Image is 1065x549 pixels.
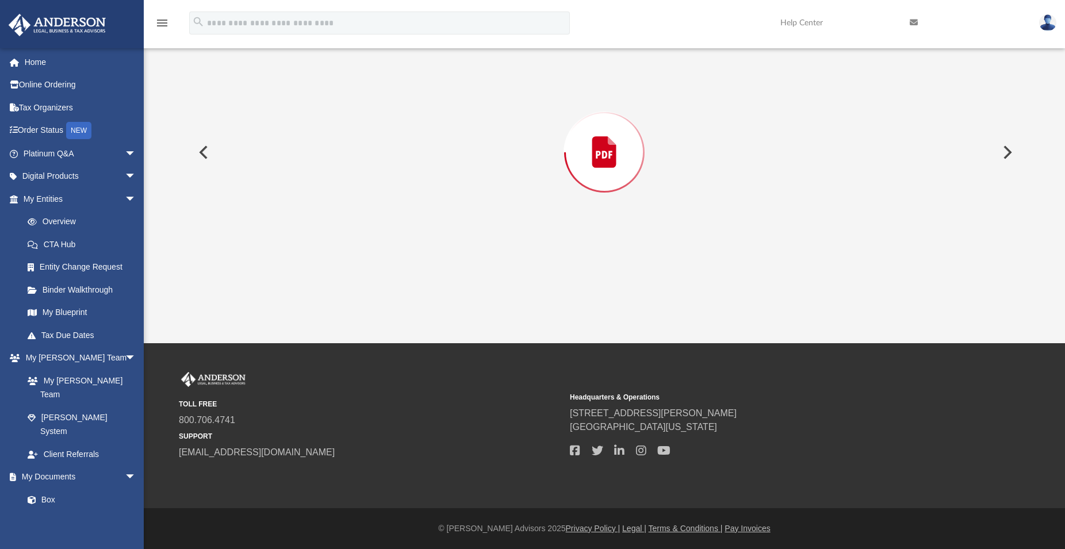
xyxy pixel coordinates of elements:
a: [EMAIL_ADDRESS][DOMAIN_NAME] [179,447,335,457]
a: Binder Walkthrough [16,278,154,301]
a: Client Referrals [16,443,148,466]
a: Box [16,488,142,511]
img: Anderson Advisors Platinum Portal [179,372,248,387]
a: Tax Due Dates [16,324,154,347]
a: [PERSON_NAME] System [16,406,148,443]
small: TOLL FREE [179,399,562,409]
a: Overview [16,210,154,233]
i: menu [155,16,169,30]
a: [STREET_ADDRESS][PERSON_NAME] [570,408,737,418]
small: SUPPORT [179,431,562,441]
img: User Pic [1039,14,1056,31]
span: arrow_drop_down [125,466,148,489]
a: 800.706.4741 [179,415,235,425]
div: NEW [66,122,91,139]
small: Headquarters & Operations [570,392,953,402]
span: arrow_drop_down [125,142,148,166]
a: Order StatusNEW [8,119,154,143]
a: [GEOGRAPHIC_DATA][US_STATE] [570,422,717,432]
a: Digital Productsarrow_drop_down [8,165,154,188]
span: arrow_drop_down [125,165,148,189]
i: search [192,16,205,28]
button: Previous File [190,136,215,168]
a: Tax Organizers [8,96,154,119]
a: Privacy Policy | [566,524,620,533]
a: My Documentsarrow_drop_down [8,466,148,489]
a: My [PERSON_NAME] Teamarrow_drop_down [8,347,148,370]
a: My [PERSON_NAME] Team [16,369,142,406]
div: © [PERSON_NAME] Advisors 2025 [144,523,1065,535]
img: Anderson Advisors Platinum Portal [5,14,109,36]
a: Home [8,51,154,74]
a: My Entitiesarrow_drop_down [8,187,154,210]
a: Platinum Q&Aarrow_drop_down [8,142,154,165]
span: arrow_drop_down [125,347,148,370]
a: menu [155,22,169,30]
a: Legal | [622,524,646,533]
a: Online Ordering [8,74,154,97]
button: Next File [994,136,1019,168]
a: Entity Change Request [16,256,154,279]
a: CTA Hub [16,233,154,256]
a: My Blueprint [16,301,148,324]
span: arrow_drop_down [125,187,148,211]
a: Pay Invoices [725,524,770,533]
a: Terms & Conditions | [649,524,723,533]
